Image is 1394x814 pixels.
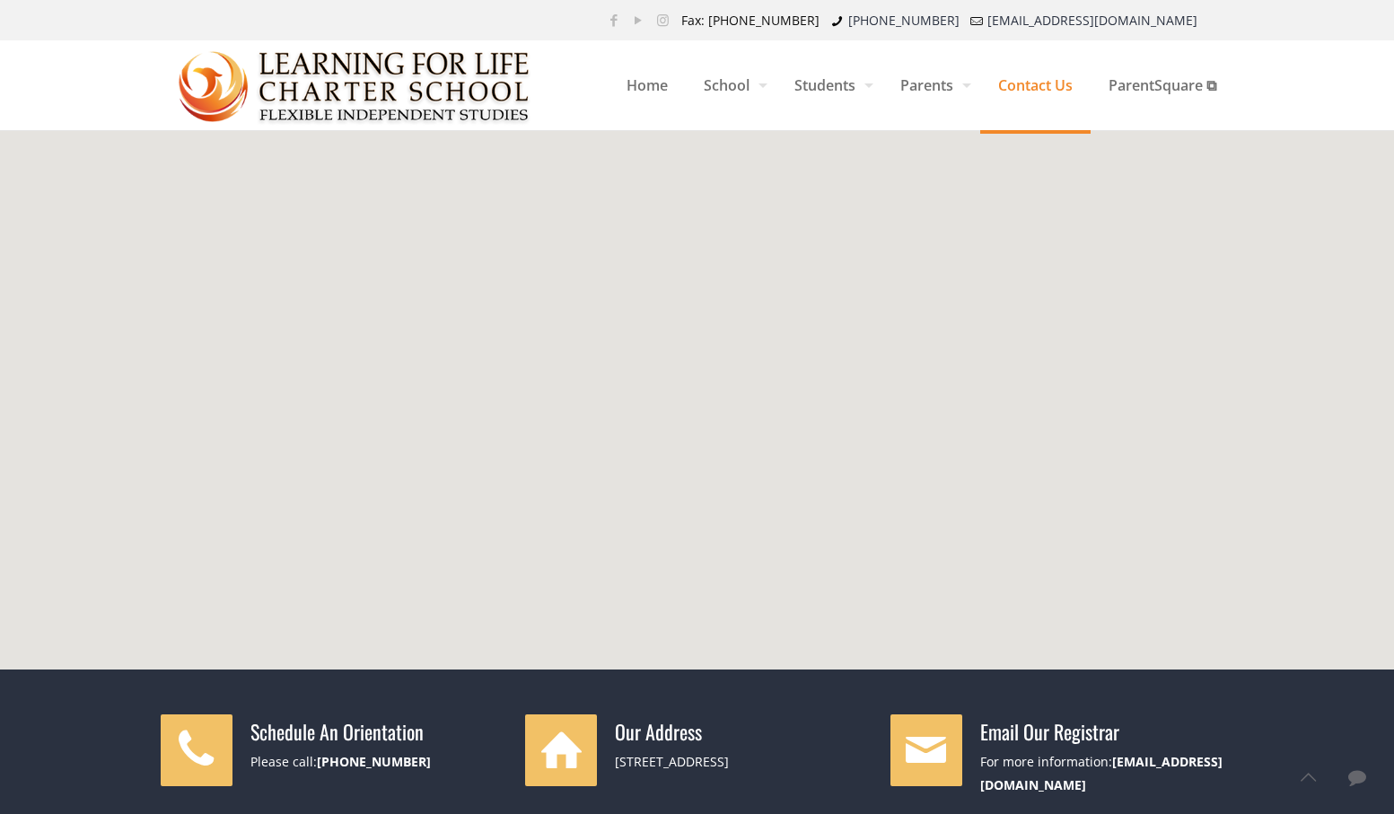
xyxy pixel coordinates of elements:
[629,11,648,29] a: YouTube icon
[980,719,1234,744] h4: Email Our Registrar
[250,719,504,744] h4: Schedule An Orientation
[776,40,882,130] a: Students
[653,11,672,29] a: Instagram icon
[1289,758,1327,796] a: Back to top icon
[980,40,1091,130] a: Contact Us
[250,750,504,774] div: Please call:
[686,40,776,130] a: School
[882,40,980,130] a: Parents
[882,58,980,112] span: Parents
[848,12,960,29] a: [PHONE_NUMBER]
[179,41,531,131] img: Contact Us
[829,12,846,29] i: phone
[776,58,882,112] span: Students
[987,12,1197,29] a: [EMAIL_ADDRESS][DOMAIN_NAME]
[615,750,869,774] div: [STREET_ADDRESS]
[179,40,531,130] a: Learning for Life Charter School
[609,40,686,130] a: Home
[317,753,431,770] a: [PHONE_NUMBER]
[1091,40,1234,130] a: ParentSquare ⧉
[1091,58,1234,112] span: ParentSquare ⧉
[980,58,1091,112] span: Contact Us
[686,58,776,112] span: School
[969,12,986,29] i: mail
[980,750,1234,797] div: For more information:
[609,58,686,112] span: Home
[615,719,869,744] h4: Our Address
[605,11,624,29] a: Facebook icon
